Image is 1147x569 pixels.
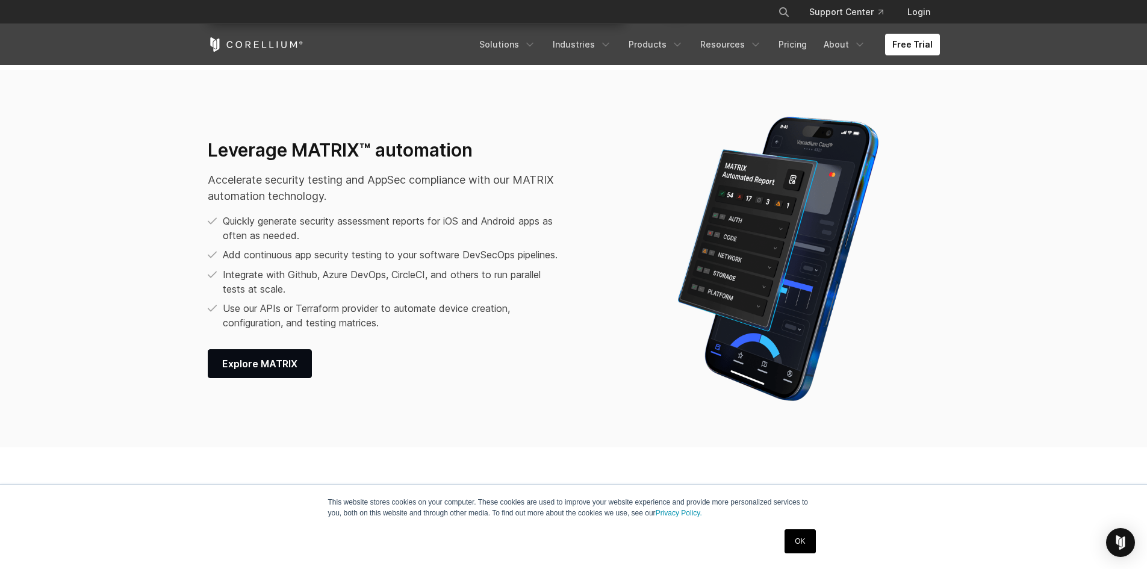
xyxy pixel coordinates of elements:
p: This website stores cookies on your computer. These cookies are used to improve your website expe... [328,497,819,518]
a: Pricing [771,34,814,55]
a: Resources [693,34,769,55]
span: Explore MATRIX [222,356,297,371]
p: Quickly generate security assessment reports for iOS and Android apps as often as needed. [223,214,565,243]
button: Search [773,1,795,23]
a: Login [898,1,940,23]
a: Explore MATRIX [208,349,312,378]
a: Products [621,34,691,55]
a: Corellium Home [208,37,303,52]
a: OK [785,529,815,553]
a: About [816,34,873,55]
a: Support Center [800,1,893,23]
div: Open Intercom Messenger [1106,528,1135,557]
a: Free Trial [885,34,940,55]
h3: Leverage MATRIX™ automation [208,139,565,162]
a: Industries [546,34,619,55]
p: Add continuous app security testing to your software DevSecOps pipelines. [223,247,558,262]
p: Integrate with Github, Azure DevOps, CircleCI, and others to run parallel tests at scale. [223,267,565,296]
a: Solutions [472,34,543,55]
p: Accelerate security testing and AppSec compliance with our MATRIX automation technology. [208,172,565,204]
img: Corellium MATRIX automated report on iPhone showing app vulnerability test results across securit... [648,108,907,409]
div: Navigation Menu [472,34,940,55]
a: Privacy Policy. [656,509,702,517]
div: Navigation Menu [763,1,940,23]
li: Use our APIs or Terraform provider to automate device creation, configuration, and testing matrices. [208,301,565,330]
